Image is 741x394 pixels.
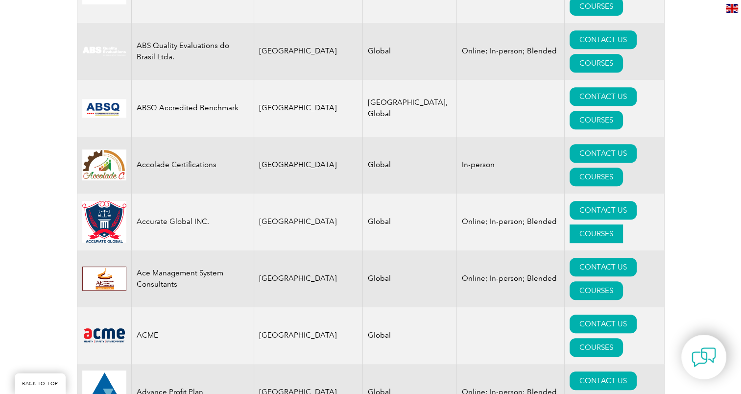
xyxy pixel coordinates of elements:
[692,345,716,369] img: contact-chat.png
[254,194,363,250] td: [GEOGRAPHIC_DATA]
[457,250,565,307] td: Online; In-person; Blended
[363,80,457,137] td: [GEOGRAPHIC_DATA], Global
[570,315,637,333] a: CONTACT US
[363,250,457,307] td: Global
[570,281,623,300] a: COURSES
[570,144,637,163] a: CONTACT US
[82,149,126,180] img: 1a94dd1a-69dd-eb11-bacb-002248159486-logo.jpg
[82,201,126,243] img: a034a1f6-3919-f011-998a-0022489685a1-logo.png
[570,258,637,276] a: CONTACT US
[570,201,637,220] a: CONTACT US
[131,194,254,250] td: Accurate Global INC.
[570,87,637,106] a: CONTACT US
[570,54,623,73] a: COURSES
[457,137,565,194] td: In-person
[131,137,254,194] td: Accolade Certifications
[131,80,254,137] td: ABSQ Accredited Benchmark
[254,137,363,194] td: [GEOGRAPHIC_DATA]
[363,137,457,194] td: Global
[131,23,254,80] td: ABS Quality Evaluations do Brasil Ltda.
[363,307,457,364] td: Global
[726,4,738,13] img: en
[82,99,126,118] img: cc24547b-a6e0-e911-a812-000d3a795b83-logo.png
[254,250,363,307] td: [GEOGRAPHIC_DATA]
[254,307,363,364] td: [GEOGRAPHIC_DATA]
[570,168,623,186] a: COURSES
[131,307,254,364] td: ACME
[82,326,126,345] img: 0f03f964-e57c-ec11-8d20-002248158ec2-logo.png
[570,371,637,390] a: CONTACT US
[254,80,363,137] td: [GEOGRAPHIC_DATA]
[457,194,565,250] td: Online; In-person; Blended
[82,267,126,291] img: 306afd3c-0a77-ee11-8179-000d3ae1ac14-logo.jpg
[363,23,457,80] td: Global
[570,111,623,129] a: COURSES
[82,46,126,57] img: c92924ac-d9bc-ea11-a814-000d3a79823d-logo.jpg
[570,30,637,49] a: CONTACT US
[131,250,254,307] td: Ace Management System Consultants
[254,23,363,80] td: [GEOGRAPHIC_DATA]
[570,224,623,243] a: COURSES
[457,23,565,80] td: Online; In-person; Blended
[15,373,66,394] a: BACK TO TOP
[363,194,457,250] td: Global
[570,338,623,357] a: COURSES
